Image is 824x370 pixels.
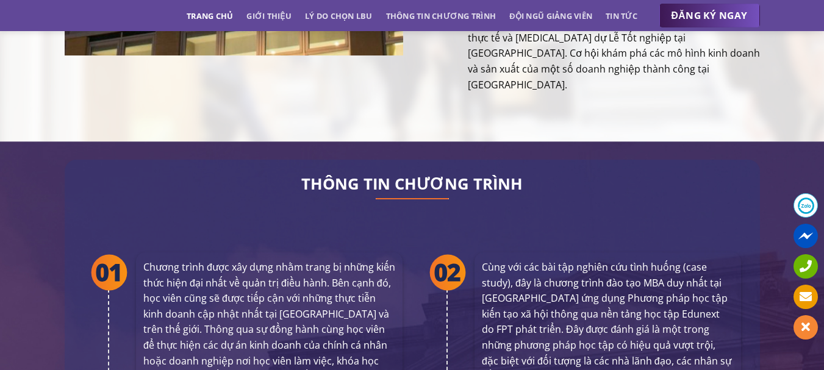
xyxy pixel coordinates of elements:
[386,5,496,27] a: Thông tin chương trình
[672,8,748,23] span: ĐĂNG KÝ NGAY
[305,5,373,27] a: Lý do chọn LBU
[83,178,742,190] h2: THÔNG TIN CHƯƠNG TRÌNH
[246,5,292,27] a: Giới thiệu
[376,198,449,199] img: line-lbu.jpg
[659,4,760,28] a: ĐĂNG KÝ NGAY
[606,5,637,27] a: Tin tức
[468,15,760,93] p: Sau khi kết thúc chương trình, học viên có cơ hội Trải nghiệp thực tế và [MEDICAL_DATA] dự Lễ Tốt...
[187,5,233,27] a: Trang chủ
[509,5,592,27] a: Đội ngũ giảng viên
